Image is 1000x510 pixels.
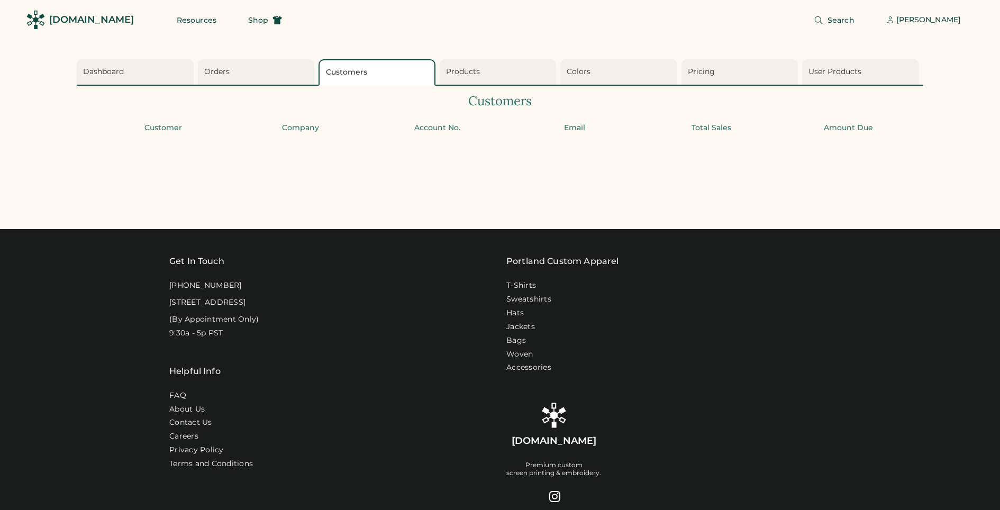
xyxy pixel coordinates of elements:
[169,255,224,268] div: Get In Touch
[506,255,619,268] a: Portland Custom Apparel
[688,67,795,77] div: Pricing
[506,461,601,478] div: Premium custom screen printing & embroidery.
[512,434,596,448] div: [DOMAIN_NAME]
[808,67,916,77] div: User Products
[235,10,295,31] button: Shop
[567,67,674,77] div: Colors
[169,297,246,308] div: [STREET_ADDRESS]
[509,123,640,133] div: Email
[446,67,553,77] div: Products
[248,16,268,24] span: Shop
[506,308,524,318] a: Hats
[169,459,253,469] div: Terms and Conditions
[326,67,431,78] div: Customers
[783,123,914,133] div: Amount Due
[506,322,535,332] a: Jackets
[204,67,312,77] div: Orders
[506,294,551,305] a: Sweatshirts
[98,123,229,133] div: Customer
[77,92,923,110] div: Customers
[169,390,186,401] a: FAQ
[506,280,536,291] a: T-Shirts
[646,123,777,133] div: Total Sales
[506,362,551,373] a: Accessories
[828,16,854,24] span: Search
[169,280,242,291] div: [PHONE_NUMBER]
[372,123,503,133] div: Account No.
[164,10,229,31] button: Resources
[49,13,134,26] div: [DOMAIN_NAME]
[506,335,526,346] a: Bags
[169,328,223,339] div: 9:30a - 5p PST
[896,15,961,25] div: [PERSON_NAME]
[169,314,259,325] div: (By Appointment Only)
[83,67,190,77] div: Dashboard
[506,349,533,360] a: Woven
[169,365,221,378] div: Helpful Info
[169,445,224,456] a: Privacy Policy
[801,10,867,31] button: Search
[26,11,45,29] img: Rendered Logo - Screens
[235,123,366,133] div: Company
[169,404,205,415] a: About Us
[169,431,198,442] a: Careers
[169,417,212,428] a: Contact Us
[541,403,567,428] img: Rendered Logo - Screens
